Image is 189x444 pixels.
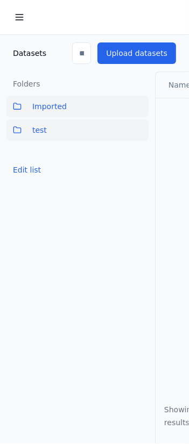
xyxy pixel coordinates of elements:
h3: Folders [6,78,40,89]
button: test [6,119,149,141]
button: Imported [6,96,149,117]
span: Datasets [13,48,46,59]
span: Imported [32,100,67,113]
span: test [32,124,47,137]
button: Upload datasets [97,42,176,64]
button: Edit list [6,160,47,180]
